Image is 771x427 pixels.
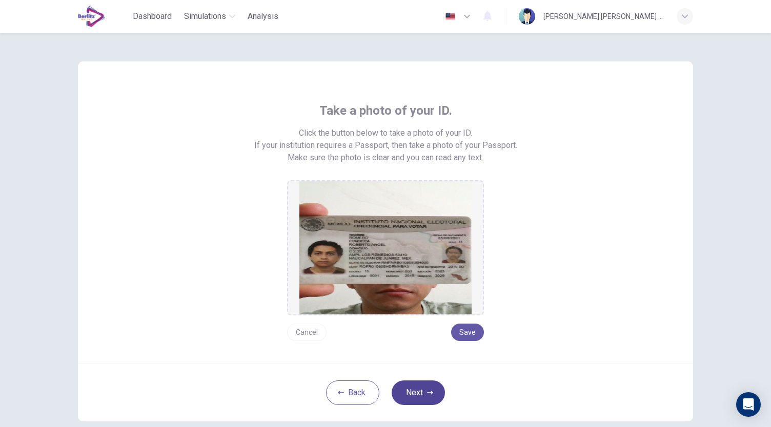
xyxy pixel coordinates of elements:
[129,7,176,26] button: Dashboard
[736,392,761,417] div: Open Intercom Messenger
[78,6,129,27] a: EduSynch logo
[78,6,105,27] img: EduSynch logo
[451,324,484,341] button: Save
[543,10,664,23] div: [PERSON_NAME] [PERSON_NAME] [PERSON_NAME]
[184,10,226,23] span: Simulations
[519,8,535,25] img: Profile picture
[287,324,327,341] button: Cancel
[444,13,457,20] img: en
[299,181,472,314] img: preview screemshot
[133,10,172,23] span: Dashboard
[248,10,278,23] span: Analysis
[319,102,452,119] span: Take a photo of your ID.
[254,127,517,152] span: Click the button below to take a photo of your ID. If your institution requires a Passport, then ...
[392,380,445,405] button: Next
[288,152,483,164] span: Make sure the photo is clear and you can read any text.
[326,380,379,405] button: Back
[180,7,239,26] button: Simulations
[244,7,282,26] button: Analysis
